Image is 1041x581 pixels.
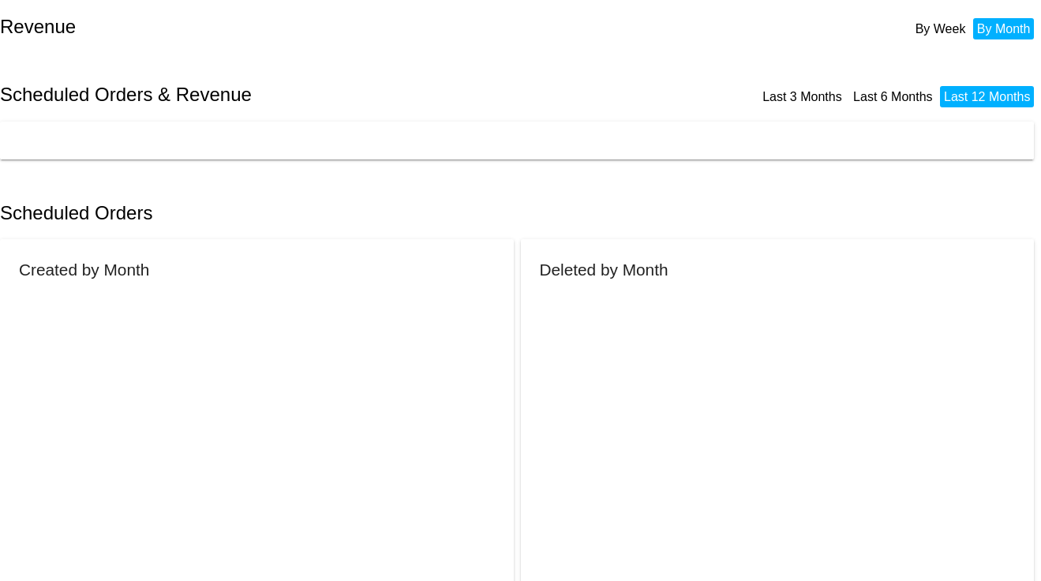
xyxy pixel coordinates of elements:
li: By Week [912,18,970,39]
a: Last 6 Months [853,90,933,103]
a: Last 12 Months [944,90,1030,103]
h2: Created by Month [19,261,149,279]
a: Last 3 Months [762,90,842,103]
li: By Month [973,18,1035,39]
h2: Deleted by Month [540,261,668,279]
